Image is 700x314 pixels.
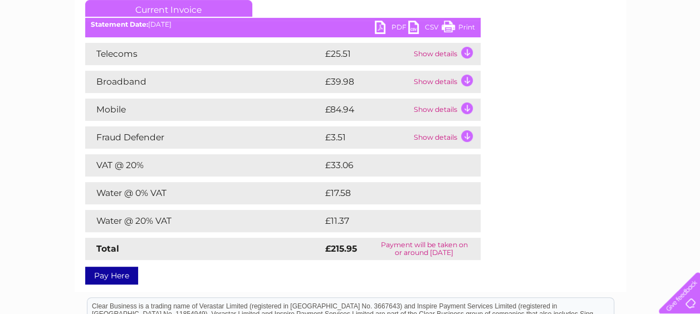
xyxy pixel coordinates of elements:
strong: Total [96,243,119,254]
td: Mobile [85,99,322,121]
td: £25.51 [322,43,411,65]
td: Show details [411,43,481,65]
a: 0333 014 3131 [490,6,567,19]
a: Pay Here [85,267,138,284]
a: Contact [626,47,653,56]
td: £84.94 [322,99,411,121]
a: Water [504,47,525,56]
a: Blog [603,47,619,56]
a: Telecoms [563,47,596,56]
td: Water @ 0% VAT [85,182,322,204]
a: Log out [663,47,689,56]
td: Payment will be taken on or around [DATE] [368,238,480,260]
td: Show details [411,99,481,121]
strong: £215.95 [325,243,357,254]
td: £39.98 [322,71,411,93]
td: VAT @ 20% [85,154,322,176]
td: Show details [411,126,481,149]
a: CSV [408,21,442,37]
td: Fraud Defender [85,126,322,149]
a: Print [442,21,475,37]
td: £3.51 [322,126,411,149]
a: PDF [375,21,408,37]
div: Clear Business is a trading name of Verastar Limited (registered in [GEOGRAPHIC_DATA] No. 3667643... [87,6,614,54]
b: Statement Date: [91,20,148,28]
div: [DATE] [85,21,481,28]
td: Telecoms [85,43,322,65]
td: £17.58 [322,182,457,204]
img: logo.png [25,29,81,63]
td: £33.06 [322,154,458,176]
td: Broadband [85,71,322,93]
td: Show details [411,71,481,93]
a: Energy [532,47,556,56]
td: Water @ 20% VAT [85,210,322,232]
td: £11.37 [322,210,456,232]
